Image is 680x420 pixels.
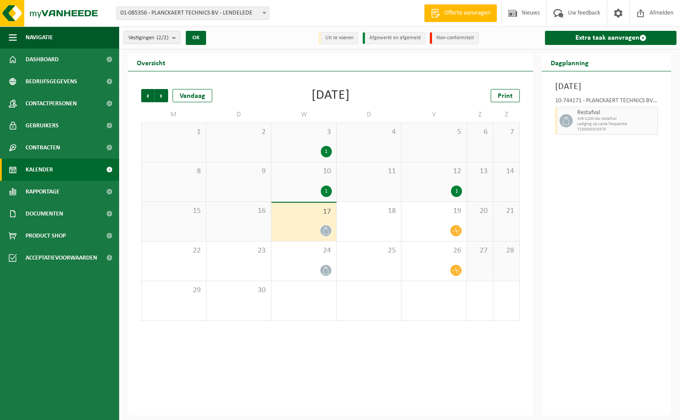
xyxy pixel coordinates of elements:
span: 8 [146,167,202,176]
h2: Overzicht [128,54,174,71]
div: 1 [451,186,462,197]
span: 6 [471,127,488,137]
div: [DATE] [312,89,350,102]
span: 19 [406,206,462,216]
a: Extra taak aanvragen [545,31,676,45]
span: 2 [211,127,267,137]
li: Afgewerkt en afgemeld [363,32,425,44]
td: Z [493,107,520,123]
span: 24 [276,246,332,256]
span: WB-1100-GA restafval [577,116,655,122]
h3: [DATE] [555,80,658,93]
span: 3 [276,127,332,137]
span: 16 [211,206,267,216]
a: Print [491,89,520,102]
span: 12 [406,167,462,176]
span: Dashboard [26,48,59,71]
span: Contactpersonen [26,93,77,115]
span: 15 [146,206,202,216]
span: 18 [341,206,397,216]
span: 20 [471,206,488,216]
td: D [207,107,272,123]
li: Non-conformiteit [430,32,479,44]
span: Lediging op vaste frequentie [577,122,655,127]
div: 1 [321,186,332,197]
span: Offerte aanvragen [442,9,492,18]
span: Product Shop [26,225,66,247]
button: Vestigingen(2/2) [124,31,180,44]
span: 29 [146,286,202,295]
span: Bedrijfsgegevens [26,71,77,93]
td: V [402,107,467,123]
span: 5 [406,127,462,137]
span: 01-085356 - PLANCKAERT TECHNICS BV - LENDELEDE [117,7,269,19]
span: T250001915570 [577,127,655,132]
span: Navigatie [26,26,53,48]
a: Offerte aanvragen [424,4,497,22]
span: 21 [498,206,515,216]
h2: Dagplanning [542,54,597,71]
span: Print [498,93,513,100]
span: 7 [498,127,515,137]
span: Kalender [26,159,53,181]
span: Contracten [26,137,60,159]
span: 13 [471,167,488,176]
td: D [337,107,402,123]
span: 11 [341,167,397,176]
span: 17 [276,207,332,217]
td: W [271,107,337,123]
span: 14 [498,167,515,176]
span: 1 [146,127,202,137]
span: Restafval [577,109,655,116]
span: Vestigingen [128,31,169,45]
div: 1 [321,146,332,157]
td: Z [467,107,493,123]
span: Vorige [141,89,154,102]
count: (2/2) [157,35,169,41]
div: 10-744171 - PLANCKAERT TECHNICS BV - LENDELEDE [555,98,658,107]
span: 28 [498,246,515,256]
li: Uit te voeren [319,32,358,44]
span: Volgende [155,89,168,102]
span: 10 [276,167,332,176]
td: M [141,107,207,123]
span: 26 [406,246,462,256]
span: 27 [471,246,488,256]
span: 25 [341,246,397,256]
span: Gebruikers [26,115,59,137]
span: Documenten [26,203,63,225]
span: 23 [211,246,267,256]
span: 4 [341,127,397,137]
button: OK [186,31,206,45]
span: 9 [211,167,267,176]
span: 30 [211,286,267,295]
span: Rapportage [26,181,60,203]
span: 22 [146,246,202,256]
div: Vandaag [173,89,212,102]
span: Acceptatievoorwaarden [26,247,97,269]
span: 01-085356 - PLANCKAERT TECHNICS BV - LENDELEDE [116,7,269,20]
